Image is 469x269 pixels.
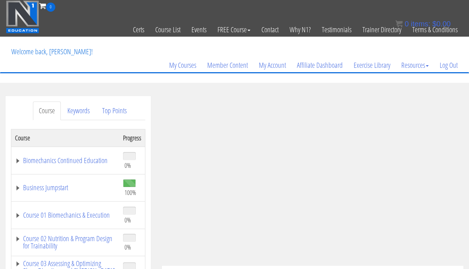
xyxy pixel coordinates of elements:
[411,20,430,28] span: items:
[15,211,116,219] a: Course 01 Biomechanics & Execution
[15,235,116,250] a: Course 02 Nutrition & Program Design for Trainability
[39,1,55,11] a: 0
[124,161,131,169] span: 0%
[11,129,120,147] th: Course
[15,184,116,191] a: Business Jumpstart
[124,243,131,251] span: 0%
[202,48,253,83] a: Member Content
[405,20,409,28] span: 0
[15,157,116,164] a: Biomechanics Continued Education
[124,188,136,196] span: 100%
[186,12,212,48] a: Events
[150,12,186,48] a: Course List
[6,0,39,33] img: n1-education
[127,12,150,48] a: Certs
[284,12,316,48] a: Why N1?
[434,48,463,83] a: Log Out
[395,20,451,28] a: 0 items: $0.00
[6,37,98,66] p: Welcome back, [PERSON_NAME]!
[164,48,202,83] a: My Courses
[46,3,55,12] span: 0
[348,48,396,83] a: Exercise Library
[96,102,133,120] a: Top Points
[124,216,131,224] span: 0%
[62,102,96,120] a: Keywords
[396,48,434,83] a: Resources
[253,48,291,83] a: My Account
[357,12,407,48] a: Trainer Directory
[212,12,256,48] a: FREE Course
[395,20,403,27] img: icon11.png
[432,20,451,28] bdi: 0.00
[407,12,463,48] a: Terms & Conditions
[291,48,348,83] a: Affiliate Dashboard
[432,20,436,28] span: $
[119,129,145,147] th: Progress
[33,102,61,120] a: Course
[256,12,284,48] a: Contact
[316,12,357,48] a: Testimonials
